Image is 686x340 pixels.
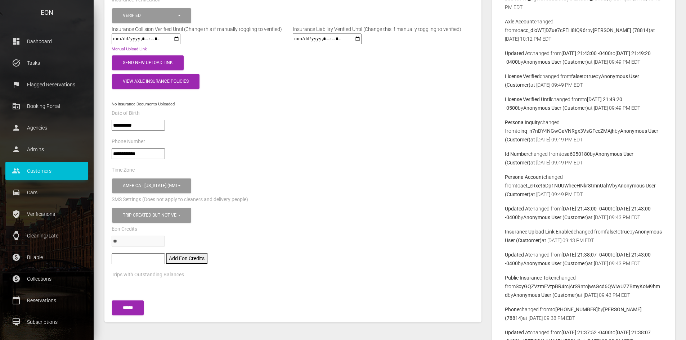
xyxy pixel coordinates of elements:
b: Anonymous User (Customer) [523,214,588,220]
b: Updated At [505,252,530,258]
p: changed from to by at [DATE] 09:49 PM EDT [505,173,663,199]
p: Agencies [11,122,83,133]
a: person Admins [5,140,88,158]
b: Insurance Upload Link Enabled [505,229,574,235]
p: Subscriptions [11,317,83,327]
p: Booking Portal [11,101,83,112]
small: No Insurance Documents Uploaded [112,102,175,106]
b: Anonymous User (Customer) [523,59,588,65]
p: changed from to by at [DATE] 09:38 PM EDT [505,305,663,322]
a: people Customers [5,162,88,180]
div: Trip created but not verified , Customer is verified and trip is set to go [123,212,177,218]
b: Persona Inquiry [505,119,540,125]
label: Eon Credits [112,226,137,233]
label: Phone Number [112,138,145,145]
p: Billable [11,252,83,263]
b: Public Insurance Token [505,275,556,281]
button: Trip created but not verified, Customer is verified and trip is set to go [112,208,191,223]
b: false [605,229,616,235]
a: verified_user Verifications [5,205,88,223]
p: changed from to by at [DATE] 09:43 PM EDT [505,250,663,268]
p: Customers [11,166,83,176]
p: changed from to by at [DATE] 09:43 PM EDT [505,273,663,299]
div: Insurance Liability Verified Until (Change this if manually toggling to verified) [287,25,467,33]
label: SMS Settings (Does not apply to cleaners and delivery people) [112,196,248,203]
b: act_eRxet5Dp1NUUWhecHNkr8tmnUahV [520,183,612,189]
p: Tasks [11,58,83,68]
a: paid Collections [5,270,88,288]
p: changed from to by at [DATE] 09:49 PM EDT [505,72,663,89]
div: Insurance Collision Verified Until (Change this if manually toggling to verified) [106,25,287,33]
a: paid Billable [5,248,88,266]
p: changed from to by at [DATE] 09:43 PM EDT [505,204,663,222]
b: [DATE] 21:37:52 -0400 [561,330,611,335]
b: Phone [505,307,519,312]
a: Manual Upload Link [112,47,147,51]
b: License Verified Until [505,96,551,102]
p: Cars [11,187,83,198]
a: card_membership Subscriptions [5,313,88,331]
label: Time Zone [112,167,135,174]
button: Add Eon Credits [166,253,207,264]
p: changed from to by at [DATE] 09:43 PM EDT [505,227,663,245]
b: [DATE] 21:43:00 -0400 [561,206,611,212]
b: acc_dloWTjDZue7cFEH8IQ96r [520,27,587,33]
button: Send New Upload Link [112,55,184,70]
p: Reservations [11,295,83,306]
b: inq_n7nDY4NGwGaVNRgx3VsGFccZMAjh [520,128,615,134]
a: watch Cleaning/Late [5,227,88,245]
b: Updated At [505,206,530,212]
b: Anonymous User (Customer) [523,105,588,111]
b: Id Number [505,151,528,157]
b: [PHONE_NUMBER] [555,307,598,312]
b: SoyGQZVzmEVtpBR4rcjArS9n [516,284,583,289]
div: America - [US_STATE] (GMT -05:00) [123,183,177,189]
b: Axle Account [505,19,534,24]
p: changed from to by at [DATE] 09:49 PM EDT [505,118,663,144]
a: task_alt Tasks [5,54,88,72]
b: false [571,73,582,79]
a: person Agencies [5,119,88,137]
p: Collections [11,273,83,284]
p: Cleaning/Late [11,230,83,241]
p: Admins [11,144,83,155]
b: License Verified [505,73,540,79]
p: changed from to by at [DATE] 09:49 PM EDT [505,49,663,66]
p: Dashboard [11,36,83,47]
p: Verifications [11,209,83,219]
label: Date of Birth [112,110,140,117]
a: flag Flagged Reservations [5,76,88,94]
b: Updated At [505,50,530,56]
b: [PERSON_NAME] (78814) [593,27,650,33]
label: Trips with Outstanding Balances [112,271,184,278]
b: true [587,73,596,79]
b: [DATE] 21:38:07 -0400 [561,252,611,258]
a: dashboard Dashboard [5,32,88,50]
button: View Axle Insurance Policies [112,74,199,89]
b: sa6050180 [564,151,590,157]
a: corporate_fare Booking Portal [5,97,88,115]
p: Flagged Reservations [11,79,83,90]
a: drive_eta Cars [5,183,88,201]
p: changed from to by at [DATE] 09:49 PM EDT [505,150,663,167]
button: America - New York (GMT -05:00) [112,178,191,193]
b: [DATE] 21:43:00 -0400 [561,50,611,56]
b: true [620,229,629,235]
b: Persona Account [505,174,543,180]
b: Anonymous User (Customer) [513,292,578,298]
p: changed from to by at [DATE] 09:49 PM EDT [505,95,663,112]
button: Verified [112,8,191,23]
a: calendar_today Reservations [5,291,88,309]
div: Verified [123,13,177,19]
b: Anonymous User (Customer) [523,260,588,266]
b: Updated At [505,330,530,335]
p: changed from to by at [DATE] 10:12 PM EDT [505,17,663,43]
